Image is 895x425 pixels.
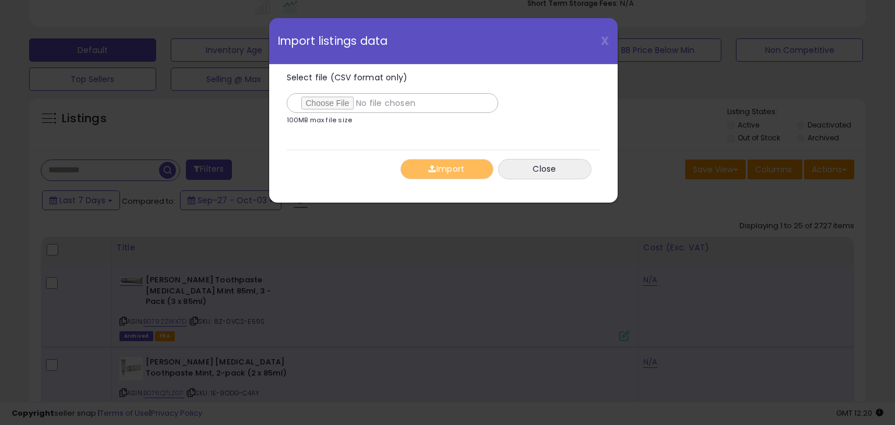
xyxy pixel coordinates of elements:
span: X [601,33,609,49]
p: 100MB max file size [287,117,353,123]
span: Select file (CSV format only) [287,72,408,83]
button: Import [400,159,494,179]
button: Close [498,159,591,179]
span: Import listings data [278,36,388,47]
